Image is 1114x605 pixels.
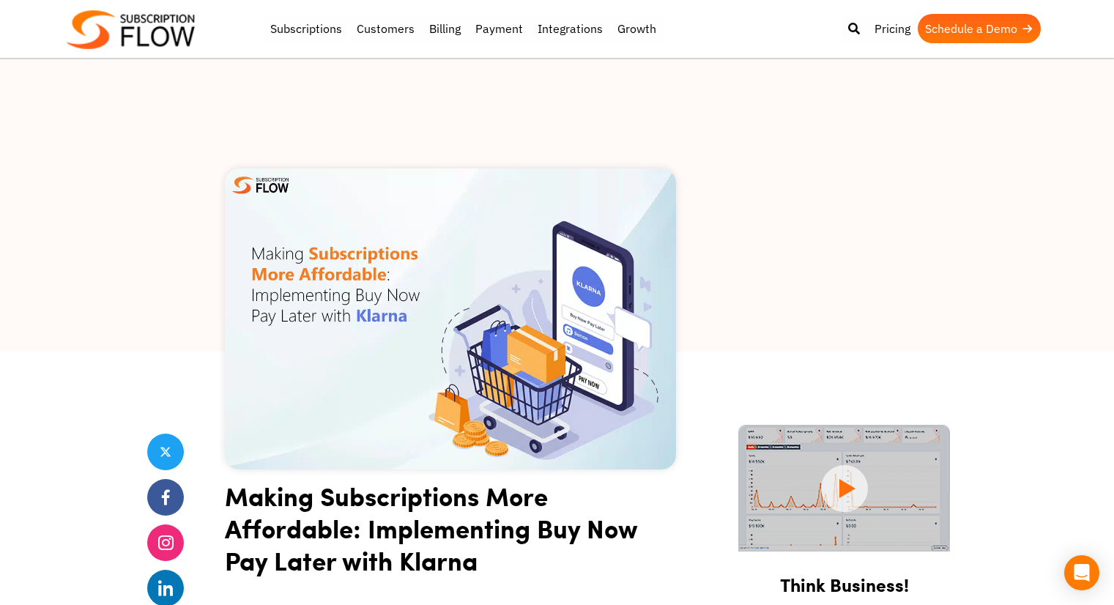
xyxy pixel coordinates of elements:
[867,14,918,43] a: Pricing
[610,14,664,43] a: Growth
[738,425,950,552] img: intro video
[67,10,195,49] img: Subscriptionflow
[468,14,530,43] a: Payment
[263,14,349,43] a: Subscriptions
[530,14,610,43] a: Integrations
[225,168,676,469] img: Buy Now Pay Later with Klarna
[1064,555,1099,590] div: Open Intercom Messenger
[349,14,422,43] a: Customers
[721,556,968,603] h2: Think Business!
[225,480,676,587] h1: Making Subscriptions More Affordable: Implementing Buy Now Pay Later with Klarna
[918,14,1041,43] a: Schedule a Demo
[422,14,468,43] a: Billing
